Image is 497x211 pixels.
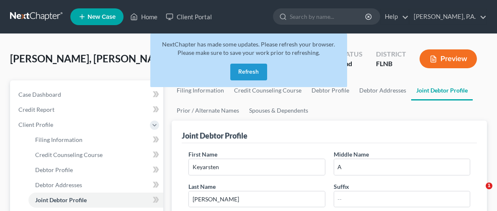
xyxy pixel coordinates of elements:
[411,80,473,100] a: Joint Debtor Profile
[162,9,216,24] a: Client Portal
[35,196,87,203] span: Joint Debtor Profile
[486,183,492,189] span: 1
[409,9,487,24] a: [PERSON_NAME], P.A.
[28,178,163,193] a: Debtor Addresses
[334,150,369,159] label: Middle Name
[338,49,363,59] div: Status
[354,80,411,100] a: Debtor Addresses
[182,131,247,141] div: Joint Debtor Profile
[12,87,163,102] a: Case Dashboard
[334,191,470,207] input: --
[189,191,324,207] input: --
[230,64,267,80] button: Refresh
[188,150,217,159] label: First Name
[244,100,313,121] a: Spouses & Dependents
[35,166,73,173] span: Debtor Profile
[18,91,61,98] span: Case Dashboard
[126,9,162,24] a: Home
[338,59,363,69] div: Lead
[28,147,163,162] a: Credit Counseling Course
[35,136,82,143] span: Filing Information
[18,121,53,128] span: Client Profile
[334,182,349,191] label: Suffix
[376,49,406,59] div: District
[334,159,470,175] input: M.I
[28,162,163,178] a: Debtor Profile
[28,193,163,208] a: Joint Debtor Profile
[290,9,366,24] input: Search by name...
[381,9,409,24] a: Help
[376,59,406,69] div: FLNB
[10,52,230,64] span: [PERSON_NAME], [PERSON_NAME] & Keyarsten
[189,159,324,175] input: --
[35,181,82,188] span: Debtor Addresses
[35,151,103,158] span: Credit Counseling Course
[469,183,489,203] iframe: Intercom live chat
[172,100,244,121] a: Prior / Alternate Names
[162,41,335,56] span: NextChapter has made some updates. Please refresh your browser. Please make sure to save your wor...
[18,106,54,113] span: Credit Report
[88,14,116,20] span: New Case
[420,49,477,68] button: Preview
[188,182,216,191] label: Last Name
[28,132,163,147] a: Filing Information
[12,102,163,117] a: Credit Report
